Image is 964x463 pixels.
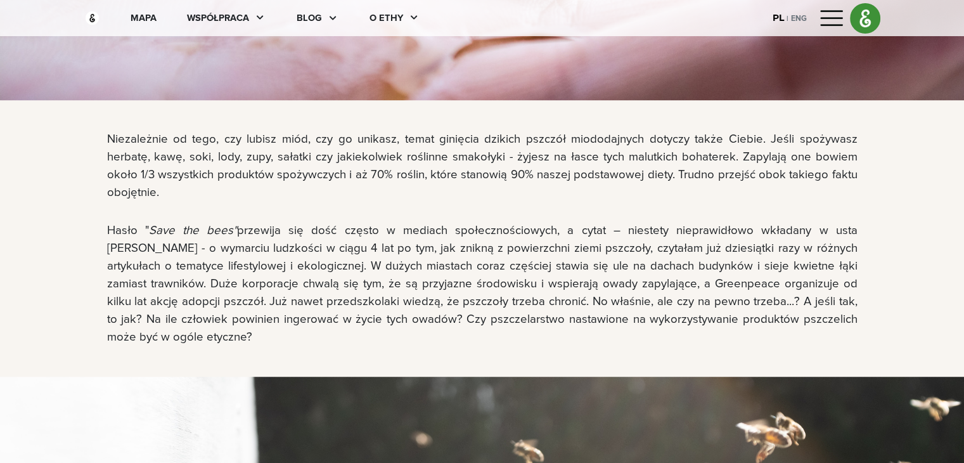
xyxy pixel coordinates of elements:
[370,11,403,25] div: O ethy
[851,4,880,33] img: ethy logo
[773,11,784,25] div: PL
[149,225,237,237] em: Save the bees"
[107,225,149,237] span: Hasło "
[187,11,249,25] div: współpraca
[131,11,157,25] div: mapa
[297,11,322,25] div: blog
[107,225,858,343] span: przewija się dość często w mediach społecznościowych, a cytat – niestety nieprawidłowo wkładany w...
[84,10,100,26] img: ethy-logo
[791,11,807,25] div: ENG
[784,13,791,25] div: |
[107,133,858,199] span: Niezależnie od tego, czy lubisz miód, czy go unikasz, temat ginięcia dzikich pszczół miododajnych...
